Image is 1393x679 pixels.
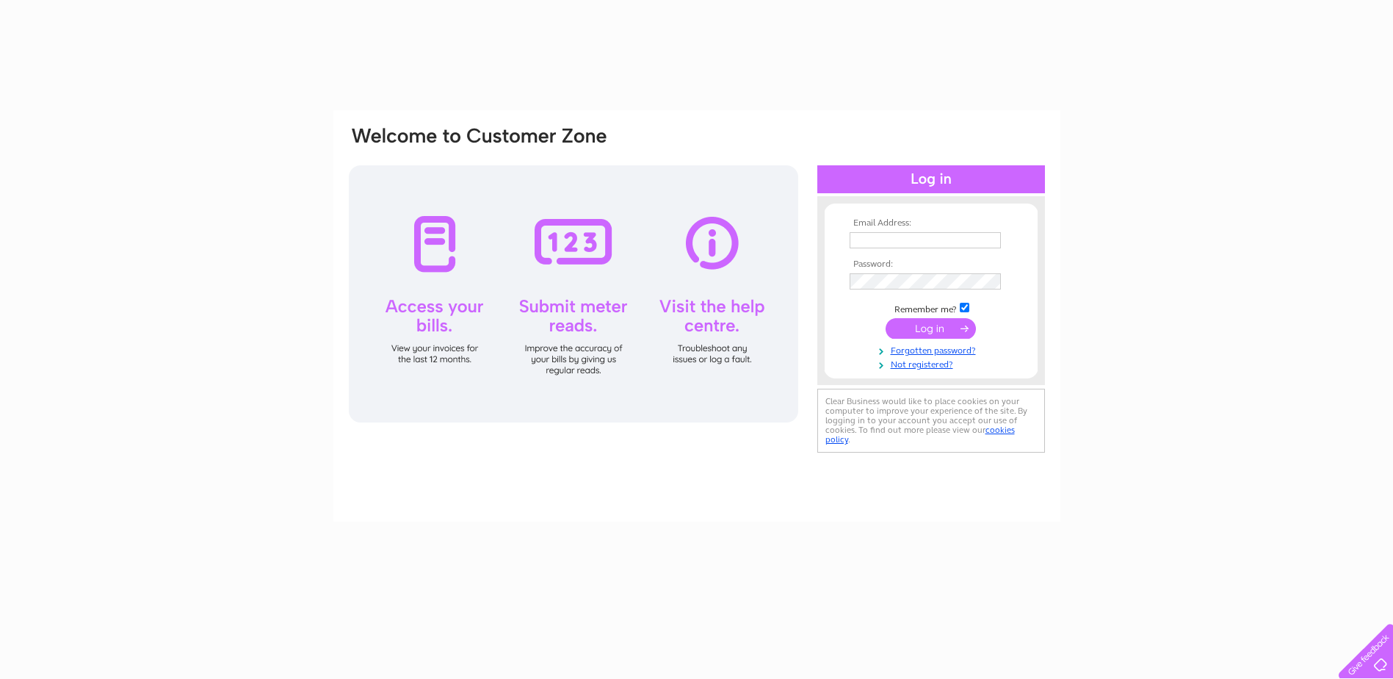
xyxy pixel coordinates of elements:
[846,259,1016,270] th: Password:
[846,301,1016,315] td: Remember me?
[817,389,1045,453] div: Clear Business would like to place cookies on your computer to improve your experience of the sit...
[850,356,1016,370] a: Not registered?
[846,218,1016,229] th: Email Address:
[825,425,1015,445] a: cookies policy
[886,318,976,339] input: Submit
[850,342,1016,356] a: Forgotten password?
